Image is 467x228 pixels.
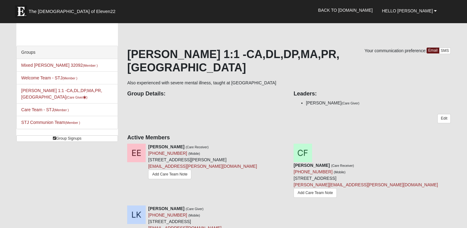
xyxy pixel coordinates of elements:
[188,152,200,155] small: (Mobile)
[65,121,80,125] small: (Member )
[294,163,330,168] strong: [PERSON_NAME]
[382,8,433,13] span: Hello [PERSON_NAME]
[21,63,98,68] a: Mixed [PERSON_NAME] 32092(Member )
[148,206,184,211] strong: [PERSON_NAME]
[437,114,451,123] a: Edit
[313,2,377,18] a: Back to [DOMAIN_NAME]
[148,144,257,181] div: [STREET_ADDRESS][PERSON_NAME]
[54,108,69,112] small: (Member )
[21,75,77,80] a: Welcome Team - STJ(Member )
[186,145,209,149] small: (Care Receiver)
[365,48,427,53] span: Your communication preference:
[15,5,27,18] img: Eleven22 logo
[127,134,451,141] h4: Active Members
[427,48,439,53] a: Email
[127,48,451,74] h1: [PERSON_NAME] 1:1 -CA,DL,DP,MA,PR,[GEOGRAPHIC_DATA]
[66,95,88,99] small: (Care Giver )
[12,2,135,18] a: The [DEMOGRAPHIC_DATA] of Eleven22
[341,101,359,105] small: (Care Giver)
[188,213,200,217] small: (Mobile)
[29,8,115,15] span: The [DEMOGRAPHIC_DATA] of Eleven22
[377,3,441,19] a: Hello [PERSON_NAME]
[21,88,102,99] a: [PERSON_NAME] 1:1 -CA,DL,DP,MA,PR,[GEOGRAPHIC_DATA](Care Giver)
[294,169,332,174] a: [PHONE_NUMBER]
[294,182,438,187] a: [PERSON_NAME][EMAIL_ADDRESS][PERSON_NAME][DOMAIN_NAME]
[127,91,284,97] h4: Group Details:
[294,162,438,201] div: [STREET_ADDRESS]
[62,76,77,80] small: (Member )
[148,213,187,217] a: [PHONE_NUMBER]
[148,164,257,169] a: [EMAIL_ADDRESS][PERSON_NAME][DOMAIN_NAME]
[21,107,69,112] a: Care Team - STJ(Member )
[294,188,337,198] a: Add Care Team Note
[16,135,118,142] a: Group Signups
[439,48,451,54] a: SMS
[17,46,118,59] div: Groups
[148,151,187,156] a: [PHONE_NUMBER]
[334,170,345,174] small: (Mobile)
[148,170,191,179] a: Add Care Team Note
[331,164,354,167] small: (Care Receiver)
[21,120,80,125] a: STJ Communion Team(Member )
[186,207,204,211] small: (Care Giver)
[294,91,451,97] h4: Leaders:
[306,100,451,106] li: [PERSON_NAME]
[148,144,184,149] strong: [PERSON_NAME]
[83,64,98,67] small: (Member )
